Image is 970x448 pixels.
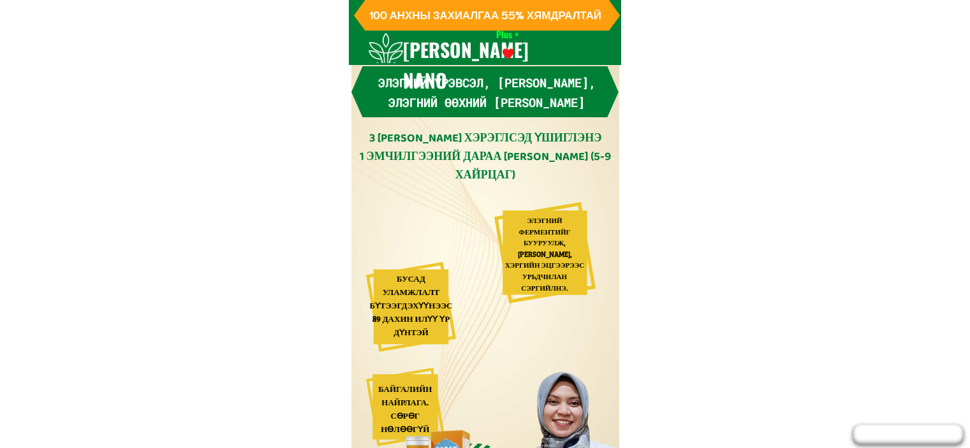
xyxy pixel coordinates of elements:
div: ЭЛЭГНИЙ ФЕРМЕНТИЙГ БУУРУУЛЖ, [PERSON_NAME], ХЭРГИЙН ЭЦГЭЭРЭЭС УРЬДЧИЛАН СЭРГИЙЛНЭ. [503,216,586,294]
h3: Элэгний үрэвсэл, [PERSON_NAME], элэгний өөхний [PERSON_NAME] [356,73,617,112]
h3: [PERSON_NAME] NANO [403,34,545,96]
div: БАЙГАЛИЙН НАЙРЛАГА. СӨРӨГ НӨЛӨӨГҮЙ [369,384,441,437]
div: БУСАД УЛАМЖЛАЛТ БҮТЭЭГДЭХҮҮНЭЭС 89 ДАХИН ИЛҮҮ ҮР ДҮНТЭЙ [370,273,453,340]
div: 3 [PERSON_NAME] ХЭРЭГЛСЭД ҮШИГЛЭНЭ 1 ЭМЧИЛГЭЭНИЙ ДАРАА [PERSON_NAME] (5-9 ХАЙРЦАГ) [356,131,615,185]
